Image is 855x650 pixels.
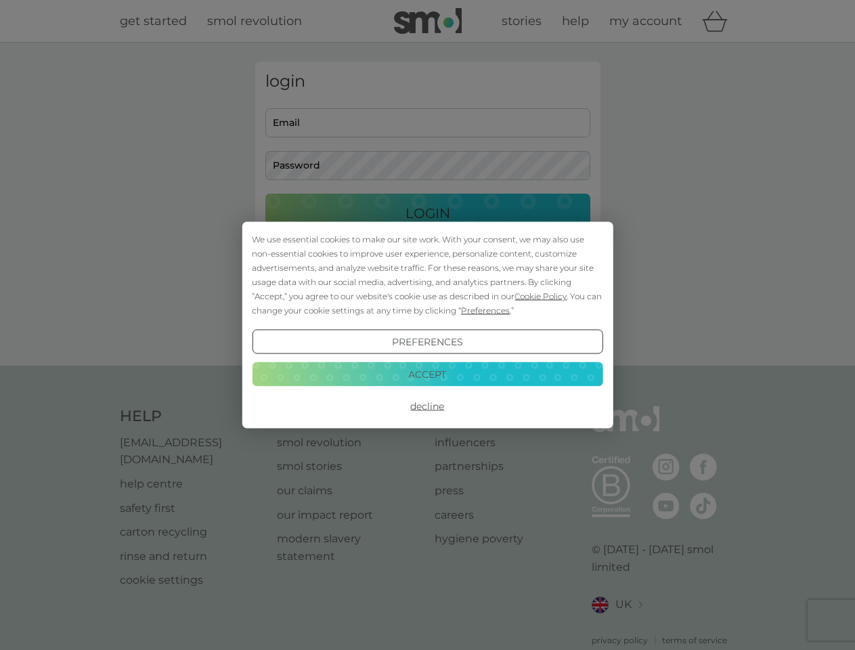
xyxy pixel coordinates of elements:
[252,362,602,386] button: Accept
[242,222,613,429] div: Cookie Consent Prompt
[514,291,567,301] span: Cookie Policy
[252,330,602,354] button: Preferences
[252,394,602,418] button: Decline
[461,305,510,316] span: Preferences
[252,232,602,318] div: We use essential cookies to make our site work. With your consent, we may also use non-essential ...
